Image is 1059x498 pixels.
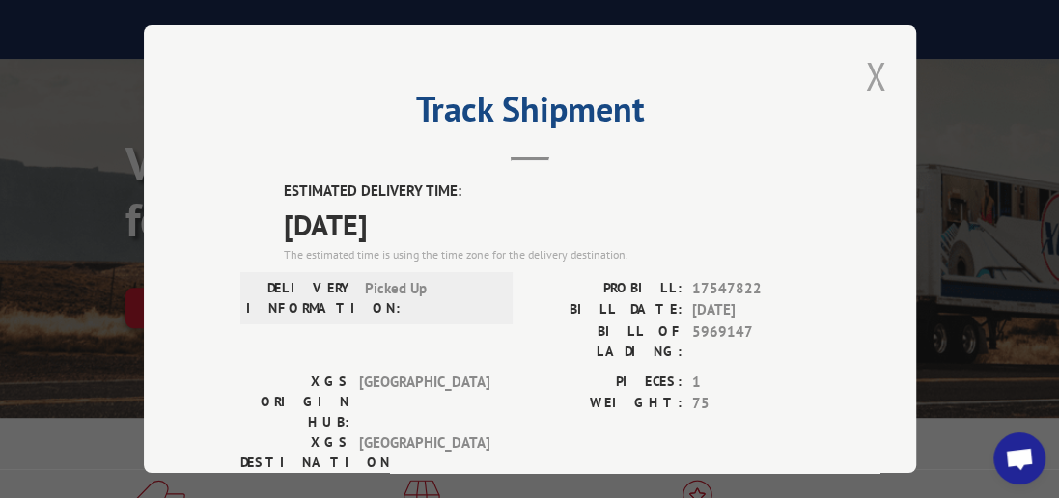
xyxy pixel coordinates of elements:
h2: Track Shipment [240,96,820,132]
span: [GEOGRAPHIC_DATA] [359,371,489,431]
label: ESTIMATED DELIVERY TIME: [284,180,820,203]
span: 17547822 [692,277,820,299]
span: 75 [692,393,820,415]
label: PROBILL: [530,277,683,299]
a: Open chat [993,432,1045,484]
span: 5969147 [692,320,820,361]
span: 1 [692,371,820,393]
span: [DATE] [692,299,820,321]
span: [DATE] [284,202,820,245]
div: The estimated time is using the time zone for the delivery destination. [284,245,820,263]
label: WEIGHT: [530,393,683,415]
label: DELIVERY INFORMATION: [246,277,355,318]
span: [GEOGRAPHIC_DATA] [359,431,489,492]
label: XGS ORIGIN HUB: [240,371,349,431]
label: BILL OF LADING: [530,320,683,361]
label: XGS DESTINATION HUB: [240,431,349,492]
button: Close modal [859,49,892,102]
span: Picked Up [365,277,495,318]
label: BILL DATE: [530,299,683,321]
label: PIECES: [530,371,683,393]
